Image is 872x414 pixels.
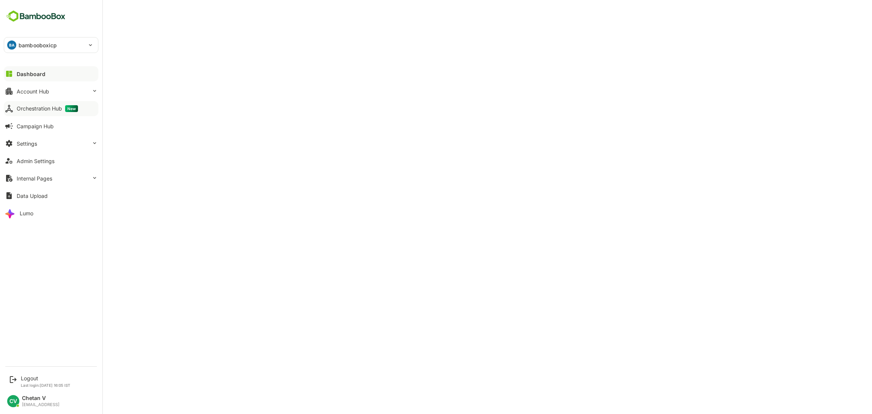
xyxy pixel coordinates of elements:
[22,395,59,402] div: Chetan V
[4,101,98,116] button: Orchestration HubNew
[17,193,48,199] div: Data Upload
[4,66,98,81] button: Dashboard
[4,118,98,134] button: Campaign Hub
[19,41,57,49] p: bambooboxicp
[4,153,98,168] button: Admin Settings
[20,210,33,216] div: Lumo
[4,171,98,186] button: Internal Pages
[7,40,16,50] div: BA
[17,158,54,164] div: Admin Settings
[17,88,49,95] div: Account Hub
[4,205,98,221] button: Lumo
[17,140,37,147] div: Settings
[65,105,78,112] span: New
[7,395,19,407] div: CV
[4,37,98,53] div: BAbambooboxicp
[4,9,68,23] img: BambooboxFullLogoMark.5f36c76dfaba33ec1ec1367b70bb1252.svg
[17,175,52,182] div: Internal Pages
[17,71,45,77] div: Dashboard
[4,188,98,203] button: Data Upload
[21,375,70,381] div: Logout
[21,383,70,388] p: Last login: [DATE] 16:05 IST
[17,105,78,112] div: Orchestration Hub
[22,402,59,407] div: [EMAIL_ADDRESS]
[17,123,54,129] div: Campaign Hub
[4,136,98,151] button: Settings
[4,84,98,99] button: Account Hub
